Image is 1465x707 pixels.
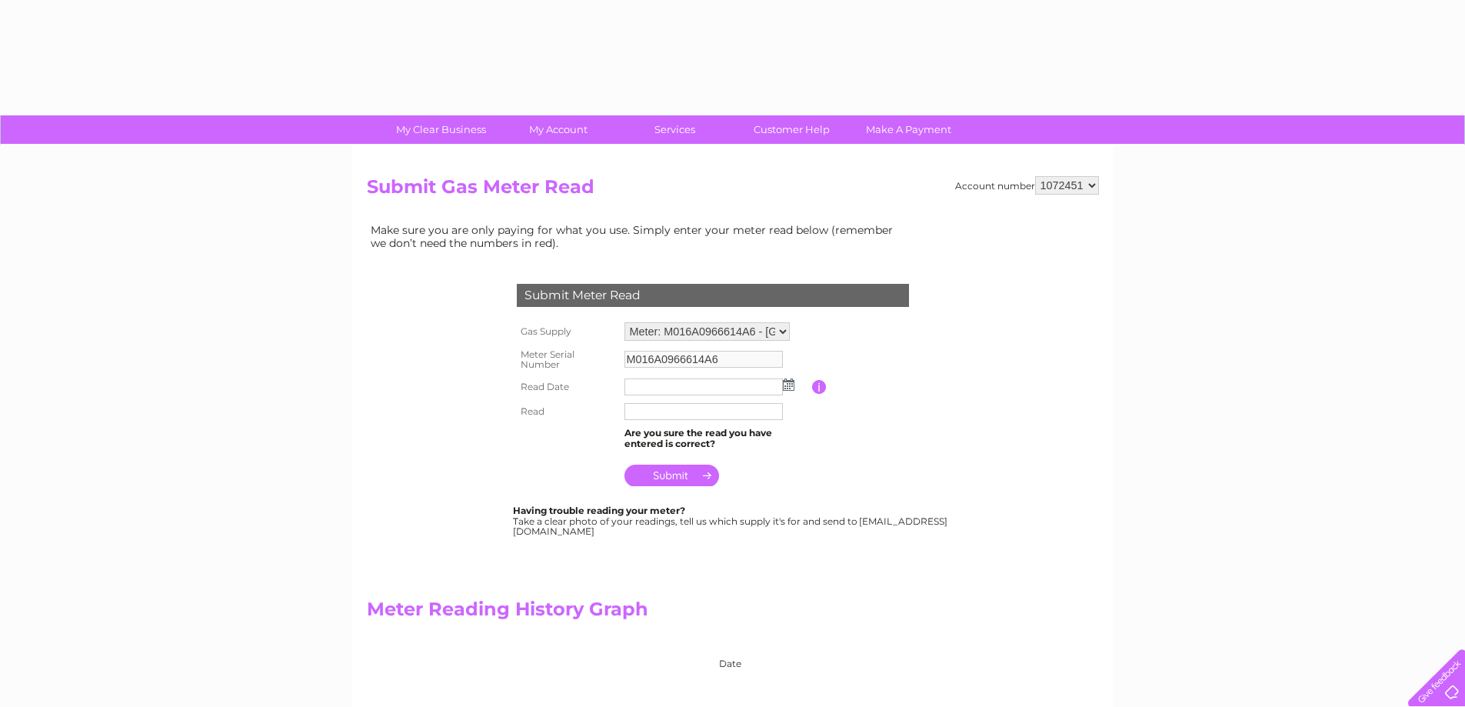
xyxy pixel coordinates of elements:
b: Having trouble reading your meter? [513,505,685,516]
a: My Clear Business [378,115,504,144]
td: Are you sure the read you have entered is correct? [621,424,812,453]
div: Date [474,643,905,669]
a: My Account [494,115,621,144]
th: Read [513,399,621,424]
img: ... [783,379,794,391]
h2: Submit Gas Meter Read [367,176,1099,205]
th: Read Date [513,375,621,399]
a: Make A Payment [845,115,972,144]
div: Take a clear photo of your readings, tell us which supply it's for and send to [EMAIL_ADDRESS][DO... [513,505,950,537]
div: Submit Meter Read [517,284,909,307]
th: Meter Serial Number [513,345,621,375]
a: Services [611,115,738,144]
div: Account number [955,176,1099,195]
input: Submit [624,465,719,486]
a: Customer Help [728,115,855,144]
th: Gas Supply [513,318,621,345]
h2: Meter Reading History Graph [367,599,905,628]
input: Information [812,380,827,394]
td: Make sure you are only paying for what you use. Simply enter your meter read below (remember we d... [367,220,905,252]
